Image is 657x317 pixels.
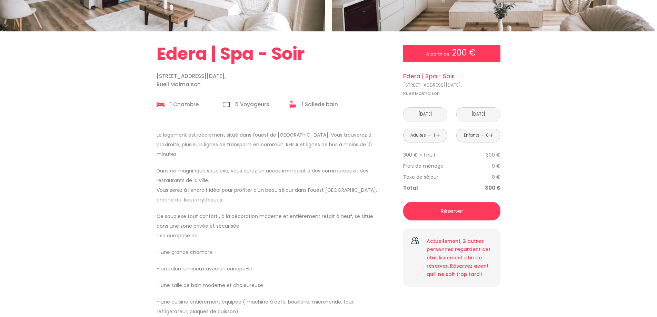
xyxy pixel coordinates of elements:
[157,247,383,257] p: - une grande chambre
[426,51,450,57] span: à partir de
[403,71,500,81] p: Edera | Spa - Soir
[403,184,418,192] p: Total
[157,166,383,205] p: Dans ce magnifique souplexe, vous aurez un accès immédiat à des commerces et des restaurants de l...
[157,72,383,80] span: [STREET_ADDRESS][DATE],
[235,100,269,109] p: 5 Voyageur
[464,132,479,139] div: Enfants
[428,130,432,141] a: -
[403,202,500,220] button: Réserver
[157,297,383,316] p: - une cuisine entièrement équipée ( machine à café, bouilloire, micro-onde, four, réfrigérateur, ...
[157,280,383,290] p: - une salle de bain moderne et chaleureuse
[486,132,489,139] div: 0
[432,132,436,139] div: 1
[481,130,485,141] a: -
[157,45,383,62] p: Edera | Spa - Soir
[157,211,383,240] p: Ce souplexe tout confort , à la décoration moderne et entièrement refait à neuf, se situe dans un...
[492,162,500,170] p: 0 €
[403,81,500,89] span: [STREET_ADDRESS][DATE],
[457,108,500,121] input: Départ
[436,130,440,141] a: +
[452,47,476,58] span: 200 €
[403,162,444,170] p: Frais de ménage
[486,151,500,159] p: 300 €
[403,81,500,98] p: Rueil Malmaison
[157,264,383,274] p: - un salon lumineux avec un canapé-lit
[403,151,436,159] p: 300 € × 1 nuit
[157,72,383,89] p: Rueil Malmaison
[404,108,447,121] input: Arrivée
[427,237,492,278] p: Actuellement, 2 autres personnes regardent cet établissement afin de réserver. Réservez avant qu’...
[223,101,230,108] img: guests
[485,184,500,192] p: 300 €
[411,237,419,245] img: users
[170,100,199,109] p: 1 Chambre
[410,132,426,139] div: Adultes
[403,173,438,181] p: Taxe de séjour
[489,130,493,141] a: +
[157,130,383,159] p: Le logement est idéalement situé dans l'ouest de [GEOGRAPHIC_DATA]. Vous trouverez à proximité, p...
[406,207,498,215] p: Réserver
[302,100,338,109] p: 1 Salle de bain
[266,101,269,108] span: s
[492,173,500,181] p: 0 €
